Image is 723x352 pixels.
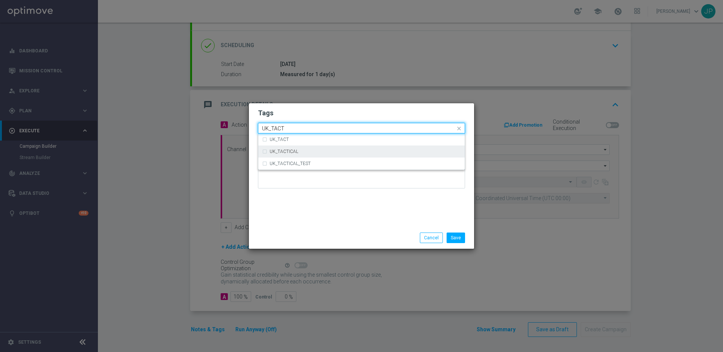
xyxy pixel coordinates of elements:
div: UK_TACTICAL [262,145,461,158]
div: UK_TACTICAL_TEST [262,158,461,170]
div: UK_TACT [262,133,461,145]
label: UK_TACTICAL_TEST [270,161,311,166]
button: Cancel [420,233,443,243]
ng-dropdown-panel: Options list [258,133,465,170]
label: UK_TACT [270,137,289,142]
h2: Tags [258,109,465,118]
label: UK_TACTICAL [270,149,298,154]
button: Save [447,233,465,243]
